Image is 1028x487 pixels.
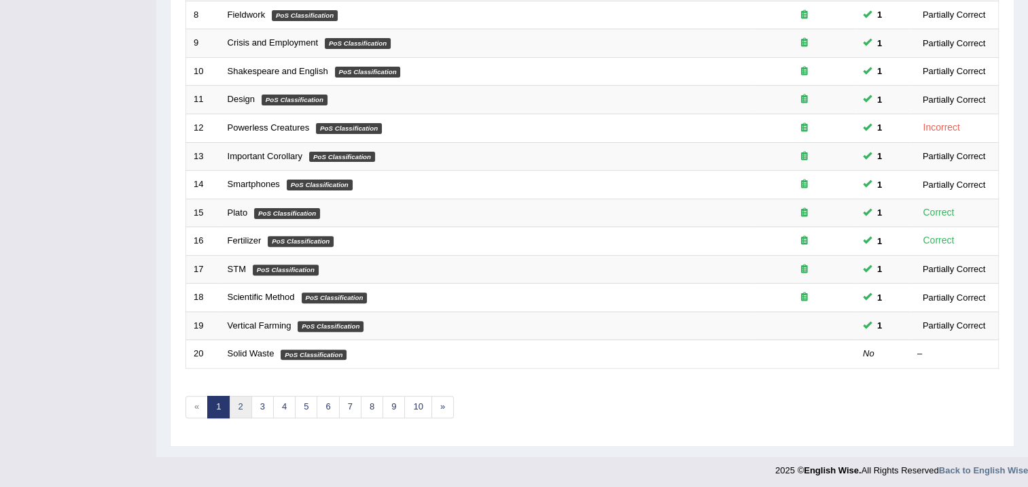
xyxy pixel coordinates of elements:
[917,36,991,50] div: Partially Correct
[761,150,848,163] div: Exam occurring question
[761,37,848,50] div: Exam occurring question
[383,396,405,418] a: 9
[228,320,291,331] a: Vertical Farming
[228,264,246,274] a: STM
[186,284,220,312] td: 18
[228,179,280,189] a: Smartphones
[228,348,274,358] a: Solid Waste
[917,290,991,305] div: Partially Correct
[804,465,861,475] strong: English Wise.
[917,262,991,276] div: Partially Correct
[939,465,1028,475] a: Back to English Wise
[335,67,401,78] em: PoS Classification
[228,292,295,302] a: Scientific Method
[185,396,208,418] span: «
[325,38,391,49] em: PoS Classification
[872,7,887,22] span: You can still take this question
[872,290,887,305] span: You can still take this question
[917,205,960,220] div: Correct
[186,86,220,114] td: 11
[186,171,220,199] td: 14
[917,7,991,22] div: Partially Correct
[872,318,887,333] span: You can still take this question
[228,10,266,20] a: Fieldwork
[272,10,338,21] em: PoS Classification
[917,120,965,135] div: Incorrect
[229,396,251,418] a: 2
[298,321,364,332] em: PoS Classification
[228,37,319,48] a: Crisis and Employment
[228,235,262,246] a: Fertilizer
[287,180,353,190] em: PoS Classification
[262,95,327,105] em: PoS Classification
[295,396,317,418] a: 5
[186,29,220,58] td: 9
[872,149,887,163] span: You can still take this question
[251,396,274,418] a: 3
[207,396,230,418] a: 1
[761,93,848,106] div: Exam occurring question
[917,348,991,360] div: –
[872,178,887,192] span: You can still take this question
[917,233,960,248] div: Correct
[273,396,296,418] a: 4
[761,207,848,220] div: Exam occurring question
[186,57,220,86] td: 10
[317,396,339,418] a: 6
[339,396,361,418] a: 7
[186,199,220,227] td: 15
[872,93,887,107] span: You can still take this question
[761,263,848,276] div: Exam occurring question
[872,64,887,78] span: You can still take this question
[872,120,887,135] span: You can still take this question
[268,236,334,247] em: PoS Classification
[186,227,220,256] td: 16
[431,396,454,418] a: »
[309,152,375,163] em: PoS Classification
[228,66,328,76] a: Shakespeare and English
[186,312,220,340] td: 19
[404,396,431,418] a: 10
[761,235,848,248] div: Exam occurring question
[186,142,220,171] td: 13
[228,94,255,104] a: Design
[917,318,991,333] div: Partially Correct
[917,149,991,163] div: Partially Correct
[228,207,248,218] a: Plato
[254,208,320,219] em: PoS Classification
[186,1,220,29] td: 8
[228,122,310,133] a: Powerless Creatures
[775,457,1028,477] div: 2025 © All Rights Reserved
[761,65,848,78] div: Exam occurring question
[872,234,887,248] span: You can still take this question
[228,151,303,161] a: Important Corollary
[872,205,887,220] span: You can still take this question
[761,178,848,191] div: Exam occurring question
[863,348,874,358] em: No
[872,36,887,50] span: You can still take this question
[186,340,220,369] td: 20
[872,262,887,276] span: You can still take this question
[917,93,991,107] div: Partially Correct
[316,123,382,134] em: PoS Classification
[917,64,991,78] div: Partially Correct
[186,114,220,142] td: 12
[302,292,368,303] em: PoS Classification
[361,396,383,418] a: 8
[186,255,220,284] td: 17
[917,178,991,192] div: Partially Correct
[281,350,347,360] em: PoS Classification
[761,291,848,304] div: Exam occurring question
[761,122,848,135] div: Exam occurring question
[253,265,319,275] em: PoS Classification
[761,9,848,22] div: Exam occurring question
